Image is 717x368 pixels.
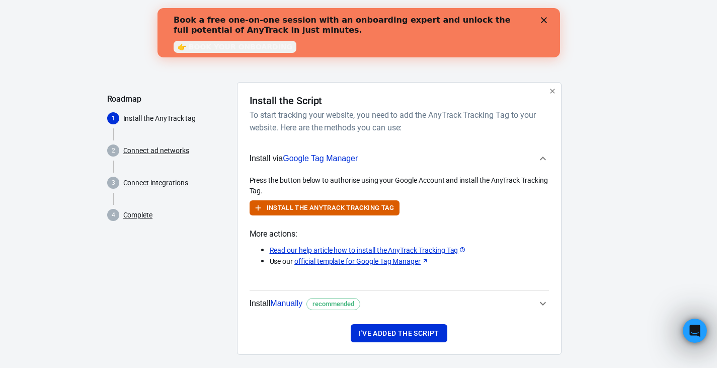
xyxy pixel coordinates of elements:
a: official template for Google Tag Manager [294,256,429,267]
iframe: Intercom live chat banner [157,8,560,57]
text: 3 [111,179,115,186]
span: Install via [250,152,358,165]
a: Complete [123,210,153,220]
span: Install [250,297,361,310]
div: Press the button below to authorise using your Google Account and install the AnyTrack Tracking Tag. [250,175,549,196]
text: 1 [111,115,115,122]
a: Read our help article how to install the AnyTrack Tracking Tag [270,245,466,256]
div: AnyTrack [107,16,610,34]
h6: To start tracking your website, you need to add the AnyTrack Tracking Tag to your website. Here a... [250,109,545,134]
h4: Install the Script [250,95,323,107]
div: Close [383,9,393,15]
span: Manually [270,299,302,308]
button: I've added the script [351,324,447,343]
p: Install the AnyTrack tag [123,113,229,124]
iframe: Intercom live chat [683,319,707,343]
p: Use our [270,256,549,267]
text: 2 [111,147,115,154]
span: Google Tag Manager [283,154,358,163]
text: 4 [111,211,115,218]
a: Connect ad networks [123,145,189,156]
button: Install viaGoogle Tag Manager [250,142,549,175]
h5: Roadmap [107,94,229,104]
button: Install the AnyTrack Tracking Tag [250,200,400,216]
span: More actions: [250,228,549,241]
a: Connect integrations [123,178,188,188]
button: InstallManuallyrecommended [250,291,549,316]
span: recommended [309,299,358,309]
